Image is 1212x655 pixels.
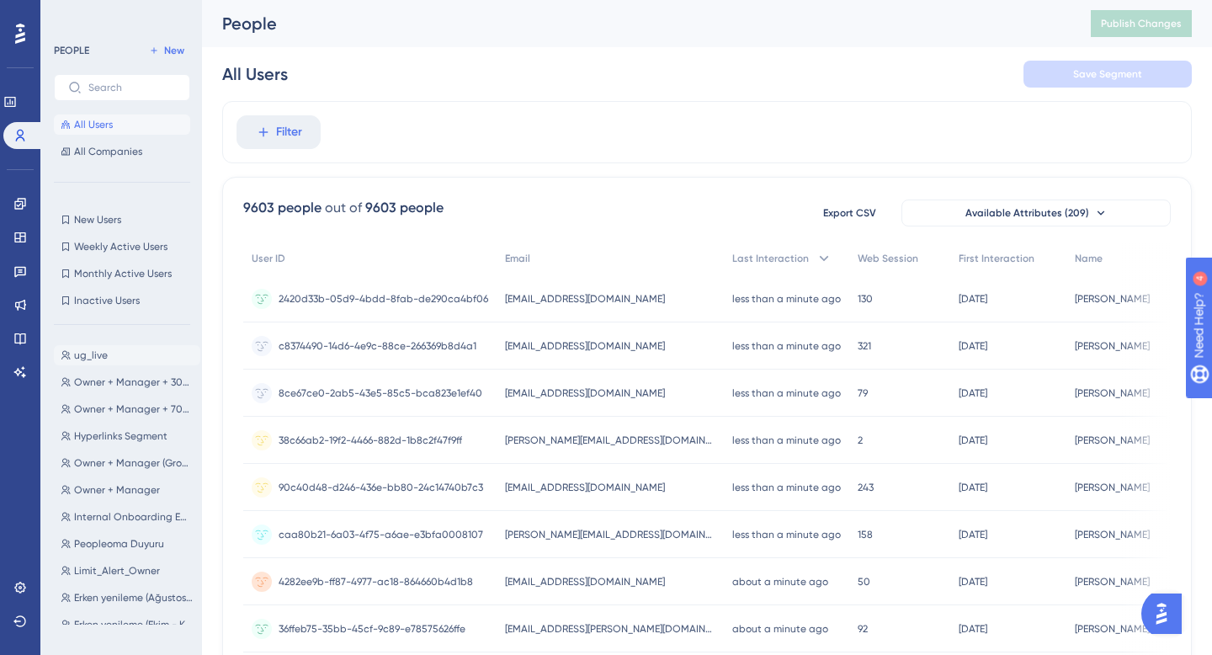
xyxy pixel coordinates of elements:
span: New Users [74,213,121,226]
time: [DATE] [959,529,987,541]
button: Peopleoma Duyuru [54,534,200,554]
span: [EMAIL_ADDRESS][DOMAIN_NAME] [505,575,665,588]
div: 4 [117,8,122,22]
span: Name [1075,252,1103,265]
input: Search [88,82,176,93]
span: 2 [858,434,863,447]
span: c8374490-14d6-4e9c-88ce-266369b8d4a1 [279,339,476,353]
span: Monthly Active Users [74,267,172,280]
span: [PERSON_NAME] [1075,528,1150,541]
span: 321 [858,339,871,353]
span: [EMAIL_ADDRESS][DOMAIN_NAME] [505,292,665,306]
span: ug_live [74,349,108,362]
span: [PERSON_NAME] [1075,575,1150,588]
span: caa80b21-6a03-4f75-a6ae-e3bfa0008107 [279,528,483,541]
div: 9603 people [365,198,444,218]
button: Save Segment [1023,61,1192,88]
button: ug_live [54,345,200,365]
span: 2420d33b-05d9-4bdd-8fab-de290ca4bf06 [279,292,488,306]
button: Erken yenileme (Ekim - Kasım - Aralık) [54,615,200,635]
button: New [143,40,190,61]
span: 158 [858,528,873,541]
div: People [222,12,1049,35]
div: PEOPLE [54,44,89,57]
span: 4282ee9b-ff87-4977-ac18-864660b4d1b8 [279,575,473,588]
span: [PERSON_NAME][EMAIL_ADDRESS][DOMAIN_NAME] [505,528,715,541]
span: [EMAIL_ADDRESS][DOMAIN_NAME] [505,386,665,400]
button: Monthly Active Users [54,264,190,284]
span: [PERSON_NAME] [1075,292,1150,306]
span: 50 [858,575,870,588]
span: 243 [858,481,874,494]
span: Save Segment [1073,67,1142,81]
time: [DATE] [959,623,987,635]
button: Publish Changes [1091,10,1192,37]
time: less than a minute ago [732,387,841,399]
span: Owner + Manager (Growth) [74,456,194,470]
time: about a minute ago [732,623,828,635]
span: 79 [858,386,868,400]
span: Limit_Alert_Owner [74,564,160,578]
span: Internal Onboarding Emails [74,510,194,524]
span: All Users [74,118,113,131]
span: User ID [252,252,285,265]
span: Email [505,252,530,265]
span: First Interaction [959,252,1034,265]
time: [DATE] [959,387,987,399]
time: [DATE] [959,576,987,588]
span: [PERSON_NAME] [1075,481,1150,494]
span: Need Help? [40,4,105,24]
time: [DATE] [959,293,987,305]
button: Owner + Manager + 30-120 arası çalışan + PD kullanmayan (Mentorluk Programı) [54,372,200,392]
span: 130 [858,292,873,306]
span: Erken yenileme (Ekim - Kasım - Aralık) [74,618,194,631]
span: Owner + Manager + 30-120 arası çalışan + PD kullanmayan (Mentorluk Programı) [74,375,194,389]
button: Available Attributes (209) [901,200,1171,226]
span: [EMAIL_ADDRESS][DOMAIN_NAME] [505,481,665,494]
span: 90c40d48-d246-436e-bb80-24c14740b7c3 [279,481,483,494]
iframe: UserGuiding AI Assistant Launcher [1141,588,1192,639]
span: Erken yenileme (Ağustos - Eylül) [74,591,194,604]
span: Inactive Users [74,294,140,307]
span: 8ce67ce0-2ab5-43e5-85c5-bca823e1ef40 [279,386,482,400]
span: Owner + Manager [74,483,160,497]
span: Export CSV [823,206,876,220]
span: 38c66ab2-19f2-4466-882d-1b8c2f47f9ff [279,434,462,447]
span: Last Interaction [732,252,809,265]
span: All Companies [74,145,142,158]
span: Filter [276,122,302,142]
div: out of [325,198,362,218]
button: Filter [237,115,321,149]
button: Inactive Users [54,290,190,311]
time: [DATE] [959,340,987,352]
time: less than a minute ago [732,482,841,493]
span: Publish Changes [1101,17,1182,30]
span: [PERSON_NAME] [1075,339,1150,353]
button: Internal Onboarding Emails [54,507,200,527]
span: Owner + Manager + 70+ employees [74,402,194,416]
span: [EMAIL_ADDRESS][DOMAIN_NAME] [505,339,665,353]
time: less than a minute ago [732,529,841,541]
time: less than a minute ago [732,293,841,305]
div: 9603 people [243,198,322,218]
button: Owner + Manager [54,480,200,500]
time: about a minute ago [732,576,828,588]
time: [DATE] [959,434,987,446]
span: New [164,44,184,57]
span: 36ffeb75-35bb-45cf-9c89-e78575626ffe [279,622,465,636]
span: [EMAIL_ADDRESS][PERSON_NAME][DOMAIN_NAME] [505,622,715,636]
span: [PERSON_NAME] [1075,386,1150,400]
button: Export CSV [807,200,891,226]
span: [PERSON_NAME] [1075,622,1150,636]
button: Hyperlinks Segment [54,426,200,446]
span: Peopleoma Duyuru [74,537,164,551]
button: Owner + Manager (Growth) [54,453,200,473]
span: 92 [858,622,868,636]
div: All Users [222,62,288,86]
span: Available Attributes (209) [965,206,1089,220]
time: less than a minute ago [732,434,841,446]
button: All Users [54,114,190,135]
button: All Companies [54,141,190,162]
button: Weekly Active Users [54,237,190,257]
